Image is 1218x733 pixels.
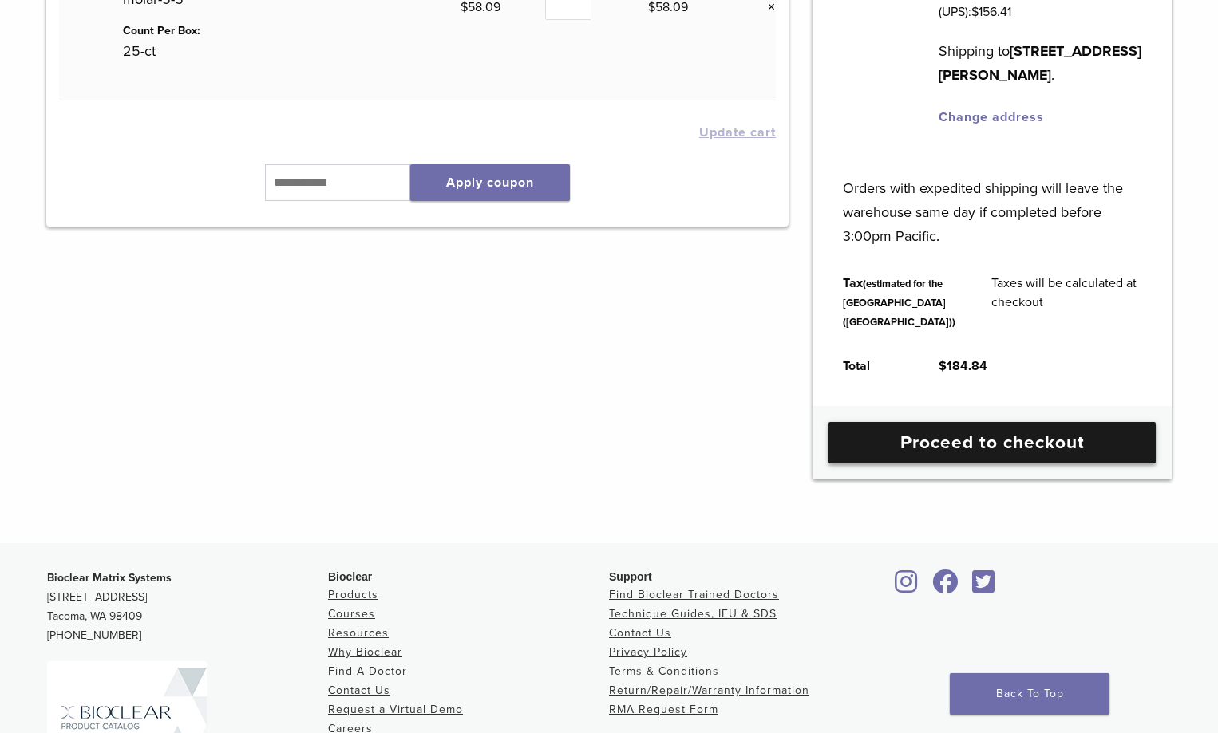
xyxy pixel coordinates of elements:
strong: [STREET_ADDRESS][PERSON_NAME] [939,42,1141,84]
a: Find Bioclear Trained Doctors [609,588,779,601]
span: $ [971,4,979,20]
a: Terms & Conditions [609,664,719,678]
span: Bioclear [328,570,372,583]
strong: Bioclear Matrix Systems [47,571,172,585]
th: Tax [825,261,973,344]
a: Technique Guides, IFU & SDS [609,607,777,621]
a: Return/Repair/Warranty Information [609,684,809,697]
a: RMA Request Form [609,703,718,716]
a: Contact Us [609,626,671,640]
dt: Count Per Box: [123,22,461,39]
a: Change address [939,109,1044,125]
a: Products [328,588,378,601]
button: Apply coupon [410,164,570,201]
bdi: 156.41 [971,4,1011,20]
button: Update cart [699,126,776,139]
a: Proceed to checkout [828,422,1156,463]
a: Courses [328,607,375,621]
p: [STREET_ADDRESS] Tacoma, WA 98409 [PHONE_NUMBER] [47,569,328,645]
p: Orders with expedited shipping will leave the warehouse same day if completed before 3:00pm Pacific. [843,152,1142,248]
a: Resources [328,626,389,640]
a: Bioclear [927,579,963,595]
a: Contact Us [328,684,390,697]
td: Taxes will be calculated at checkout [973,261,1160,344]
p: 25-ct [123,39,461,63]
a: Bioclear [890,579,923,595]
span: Support [609,570,652,583]
a: Request a Virtual Demo [328,703,463,716]
a: Bioclear [967,579,1000,595]
a: Back To Top [950,673,1109,715]
a: Privacy Policy [609,645,687,659]
a: Find A Doctor [328,664,407,678]
bdi: 184.84 [939,358,987,374]
span: $ [939,358,947,374]
a: Why Bioclear [328,645,402,659]
p: Shipping to . [939,39,1142,87]
small: (estimated for the [GEOGRAPHIC_DATA] ([GEOGRAPHIC_DATA])) [843,278,955,329]
th: Total [825,344,920,388]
